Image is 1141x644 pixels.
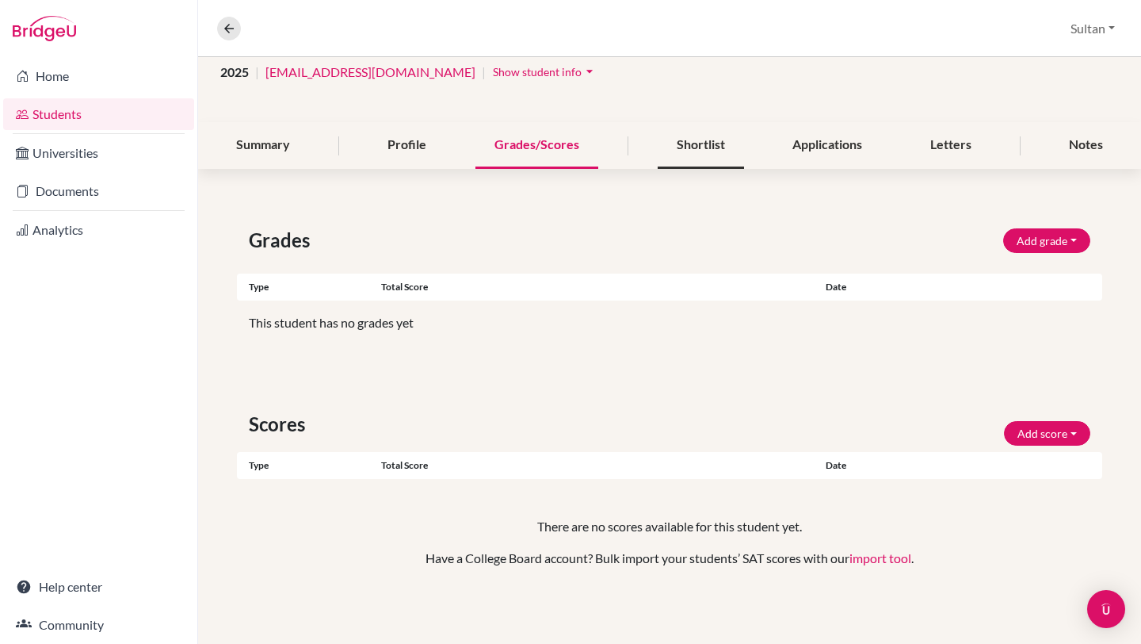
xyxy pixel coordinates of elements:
[249,313,1090,332] p: This student has no grades yet
[482,63,486,82] span: |
[1063,13,1122,44] button: Sultan
[249,410,311,439] span: Scores
[13,16,76,41] img: Bridge-U
[911,122,990,169] div: Letters
[814,280,1030,294] div: Date
[1003,228,1090,253] button: Add grade
[849,550,911,565] a: import tool
[814,458,958,473] div: Date
[1050,122,1122,169] div: Notes
[1004,421,1090,446] button: Add score
[368,122,445,169] div: Profile
[475,122,598,169] div: Grades/Scores
[265,63,475,82] a: [EMAIL_ADDRESS][DOMAIN_NAME]
[3,609,194,641] a: Community
[773,122,881,169] div: Applications
[582,63,597,79] i: arrow_drop_down
[3,98,194,130] a: Students
[220,63,249,82] span: 2025
[3,571,194,603] a: Help center
[255,63,259,82] span: |
[3,175,194,207] a: Documents
[287,549,1052,568] p: Have a College Board account? Bulk import your students’ SAT scores with our .
[493,65,582,79] span: Show student info
[658,122,744,169] div: Shortlist
[381,280,814,294] div: Total score
[249,226,316,255] span: Grades
[3,60,194,92] a: Home
[287,517,1052,536] p: There are no scores available for this student yet.
[492,59,598,84] button: Show student infoarrow_drop_down
[381,458,814,473] div: Total score
[3,137,194,169] a: Universities
[3,214,194,246] a: Analytics
[237,458,381,473] div: Type
[217,122,309,169] div: Summary
[1087,590,1125,628] div: Open Intercom Messenger
[237,280,381,294] div: Type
